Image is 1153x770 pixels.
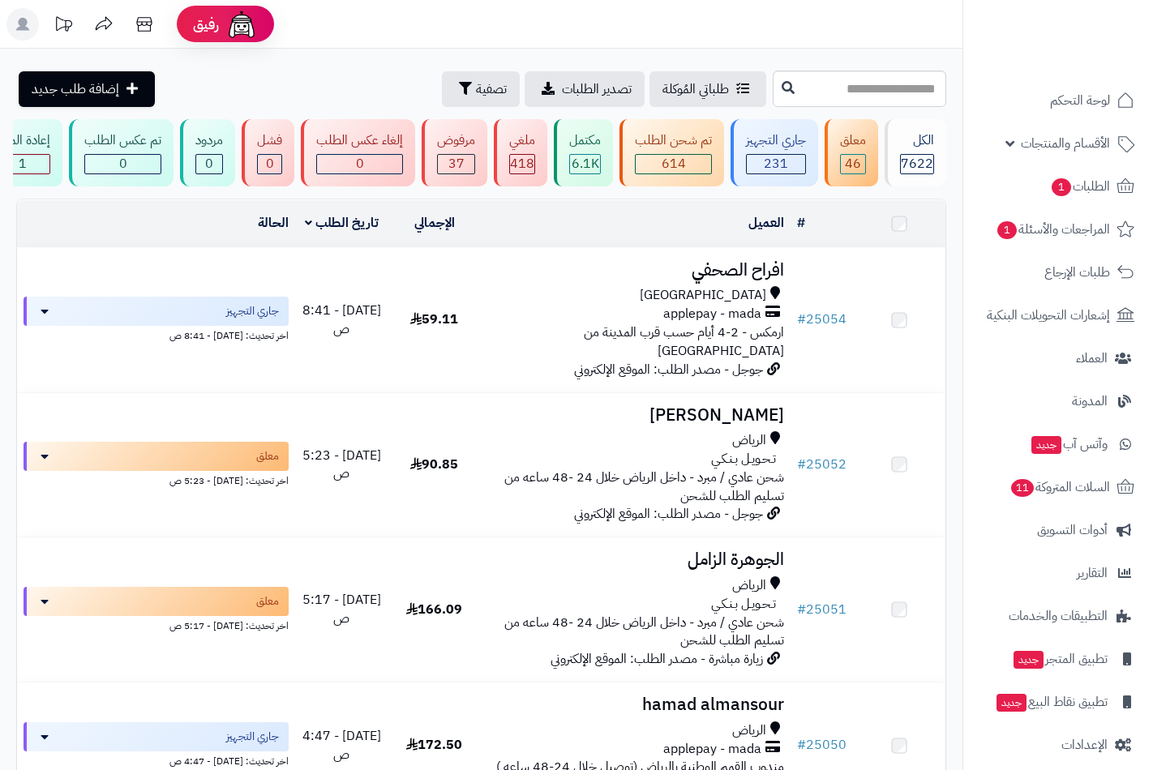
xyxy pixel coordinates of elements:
a: التطبيقات والخدمات [973,597,1143,635]
div: اخر تحديث: [DATE] - 4:47 ص [24,751,289,768]
span: 0 [205,154,213,173]
span: جوجل - مصدر الطلب: الموقع الإلكتروني [574,504,763,524]
span: 1 [19,154,27,173]
span: 172.50 [406,735,462,755]
h3: افراح الصحفي [487,261,783,280]
span: طلباتي المُوكلة [662,79,729,99]
a: لوحة التحكم [973,81,1143,120]
span: الأقسام والمنتجات [1021,132,1110,155]
div: 614 [636,155,711,173]
a: العملاء [973,339,1143,378]
span: معلق [256,593,279,610]
span: applepay - mada [663,740,761,759]
a: مكتمل 6.1K [551,119,616,186]
div: 0 [317,155,402,173]
div: اخر تحديث: [DATE] - 5:17 ص [24,616,289,633]
span: شحن عادي / مبرد - داخل الرياض خلال 24 -48 ساعه من تسليم الطلب للشحن [504,468,784,506]
button: تصفية [442,71,520,107]
span: # [797,735,806,755]
div: 0 [258,155,281,173]
span: 418 [510,154,534,173]
div: ملغي [509,131,535,150]
span: تصدير الطلبات [562,79,632,99]
span: 0 [119,154,127,173]
a: تطبيق المتجرجديد [973,640,1143,678]
div: 0 [196,155,222,173]
div: 231 [747,155,805,173]
span: # [797,455,806,474]
div: تم شحن الطلب [635,131,712,150]
div: 46 [841,155,865,173]
span: 7622 [901,154,933,173]
span: [DATE] - 8:41 ص [302,301,381,339]
span: 37 [448,154,465,173]
div: اخر تحديث: [DATE] - 5:23 ص [24,471,289,488]
div: 418 [510,155,534,173]
a: جاري التجهيز 231 [727,119,821,186]
a: إشعارات التحويلات البنكية [973,296,1143,335]
span: جاري التجهيز [226,729,279,745]
span: وآتس آب [1030,433,1108,456]
a: المدونة [973,382,1143,421]
span: 90.85 [410,455,458,474]
div: 0 [85,155,161,173]
span: زيارة مباشرة - مصدر الطلب: الموقع الإلكتروني [551,649,763,669]
span: 0 [356,154,364,173]
span: # [797,310,806,329]
span: إضافة طلب جديد [32,79,119,99]
a: تم عكس الطلب 0 [66,119,177,186]
a: الطلبات1 [973,167,1143,206]
span: الرياض [732,431,766,450]
a: العميل [748,213,784,233]
a: تصدير الطلبات [525,71,645,107]
a: مرفوض 37 [418,119,491,186]
div: تم عكس الطلب [84,131,161,150]
a: إضافة طلب جديد [19,71,155,107]
div: مردود [195,131,223,150]
a: # [797,213,805,233]
div: مكتمل [569,131,601,150]
span: [GEOGRAPHIC_DATA] [640,286,766,305]
a: الكل7622 [881,119,949,186]
span: جديد [1014,651,1044,669]
span: شحن عادي / مبرد - داخل الرياض خلال 24 -48 ساعه من تسليم الطلب للشحن [504,613,784,651]
span: 231 [764,154,788,173]
a: تاريخ الطلب [305,213,379,233]
a: تحديثات المنصة [43,8,84,45]
a: الإجمالي [414,213,455,233]
div: 37 [438,155,474,173]
a: #25052 [797,455,847,474]
span: 59.11 [410,310,458,329]
a: ملغي 418 [491,119,551,186]
div: 6113 [570,155,600,173]
span: جديد [997,694,1027,712]
h3: الجوهرة الزامل [487,550,783,569]
span: 0 [266,154,274,173]
div: الكل [900,131,934,150]
span: [DATE] - 5:23 ص [302,446,381,484]
div: معلق [840,131,866,150]
div: مرفوض [437,131,475,150]
span: تطبيق نقاط البيع [995,691,1108,713]
div: اخر تحديث: [DATE] - 8:41 ص [24,326,289,343]
span: ارمكس - 2-4 أيام حسب قرب المدينة من [GEOGRAPHIC_DATA] [584,323,784,361]
a: طلباتي المُوكلة [649,71,766,107]
span: الطلبات [1050,175,1110,198]
span: معلق [256,448,279,464]
a: معلق 46 [821,119,881,186]
div: إلغاء عكس الطلب [316,131,403,150]
div: فشل [257,131,282,150]
span: تـحـويـل بـنـكـي [711,595,776,614]
div: جاري التجهيز [746,131,806,150]
a: #25051 [797,600,847,619]
a: تم شحن الطلب 614 [616,119,727,186]
span: applepay - mada [663,305,761,323]
span: تطبيق المتجر [1012,648,1108,670]
a: السلات المتروكة11 [973,468,1143,507]
span: طلبات الإرجاع [1044,261,1110,284]
span: تـحـويـل بـنـكـي [711,450,776,468]
span: [DATE] - 4:47 ص [302,726,381,764]
a: فشل 0 [238,119,298,186]
span: تصفية [476,79,507,99]
span: رفيق [193,15,219,34]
